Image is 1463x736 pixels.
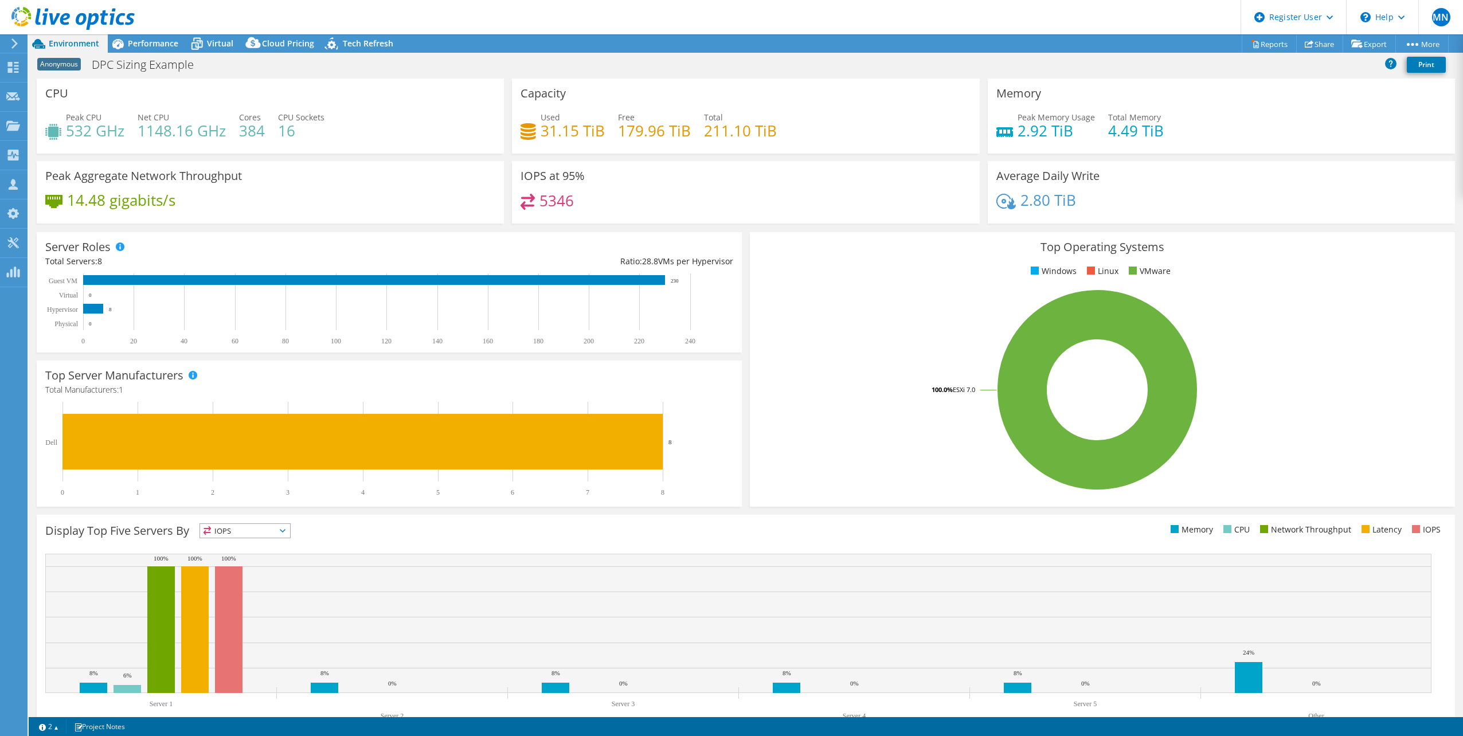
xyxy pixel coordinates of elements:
h4: 1148.16 GHz [138,124,226,137]
span: Virtual [207,38,233,49]
text: 24% [1243,649,1254,656]
span: Net CPU [138,112,169,123]
span: Peak CPU [66,112,101,123]
text: Hypervisor [47,306,78,314]
text: 8 [109,307,112,312]
tspan: 100.0% [932,385,953,394]
span: 28.8 [642,256,658,267]
text: Server 4 [843,712,866,720]
text: Virtual [59,291,79,299]
text: 100 [331,337,341,345]
h3: Server Roles [45,241,111,253]
h3: Top Operating Systems [758,241,1446,253]
text: 6 [511,488,514,496]
a: Project Notes [66,719,133,734]
text: 8% [783,670,791,676]
span: 8 [97,256,102,267]
text: 1 [136,488,139,496]
h3: Average Daily Write [996,170,1100,182]
h4: 532 GHz [66,124,124,137]
text: 100% [154,555,169,562]
li: Latency [1359,523,1402,536]
text: 8% [551,670,560,676]
span: 1 [119,384,123,395]
li: Linux [1084,265,1118,277]
a: More [1395,35,1449,53]
text: 7 [586,488,589,496]
text: 120 [381,337,392,345]
text: 140 [432,337,443,345]
span: Anonymous [37,58,81,71]
text: Physical [54,320,78,328]
text: 0% [1081,680,1090,687]
text: 0 [61,488,64,496]
h4: 5346 [539,194,574,207]
li: VMware [1126,265,1171,277]
text: Server 2 [381,712,404,720]
span: MN [1432,8,1450,26]
span: Total [704,112,723,123]
div: Total Servers: [45,255,389,268]
text: Server 3 [612,700,635,708]
h4: 384 [239,124,265,137]
li: IOPS [1409,523,1441,536]
text: 100% [187,555,202,562]
span: Performance [128,38,178,49]
text: 5 [436,488,440,496]
text: 200 [584,337,594,345]
text: 20 [130,337,137,345]
span: Peak Memory Usage [1018,112,1095,123]
text: 100% [221,555,236,562]
h3: Peak Aggregate Network Throughput [45,170,242,182]
text: 8 [661,488,664,496]
text: 8 [668,439,672,445]
li: Windows [1028,265,1077,277]
text: 180 [533,337,543,345]
h4: Total Manufacturers: [45,383,733,396]
div: Ratio: VMs per Hypervisor [389,255,733,268]
text: 40 [181,337,187,345]
span: Total Memory [1108,112,1161,123]
text: 0 [89,292,92,298]
span: IOPS [200,524,290,538]
text: 60 [232,337,238,345]
text: 0 [81,337,85,345]
h3: Capacity [521,87,566,100]
h4: 211.10 TiB [704,124,777,137]
h1: DPC Sizing Example [87,58,212,71]
span: Free [618,112,635,123]
svg: \n [1360,12,1371,22]
h3: IOPS at 95% [521,170,585,182]
text: 2 [211,488,214,496]
text: 8% [89,670,98,676]
span: CPU Sockets [278,112,324,123]
text: 4 [361,488,365,496]
span: Tech Refresh [343,38,393,49]
h4: 4.49 TiB [1108,124,1164,137]
span: Cores [239,112,261,123]
text: Server 5 [1074,700,1097,708]
text: 0% [619,680,628,687]
h4: 31.15 TiB [541,124,605,137]
text: Dell [45,439,57,447]
h3: CPU [45,87,68,100]
a: Reports [1242,35,1297,53]
span: Used [541,112,560,123]
h4: 16 [278,124,324,137]
text: 8% [320,670,329,676]
span: Environment [49,38,99,49]
a: Export [1343,35,1396,53]
h4: 14.48 gigabits/s [67,194,175,206]
text: 0% [1312,680,1321,687]
h4: 2.80 TiB [1020,194,1076,206]
h3: Top Server Manufacturers [45,369,183,382]
text: 3 [286,488,290,496]
text: 6% [123,672,132,679]
text: 240 [685,337,695,345]
li: Network Throughput [1257,523,1351,536]
li: Memory [1168,523,1213,536]
text: 230 [671,278,679,284]
text: 0 [89,321,92,327]
a: Print [1407,57,1446,73]
text: Guest VM [49,277,77,285]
